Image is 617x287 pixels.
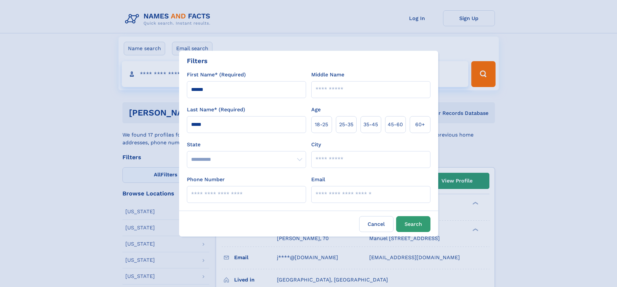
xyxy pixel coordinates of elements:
[415,121,425,128] span: 60+
[311,141,321,149] label: City
[187,56,208,66] div: Filters
[339,121,353,128] span: 25‑35
[363,121,378,128] span: 35‑45
[388,121,403,128] span: 45‑60
[311,71,344,79] label: Middle Name
[311,176,325,183] label: Email
[187,106,245,114] label: Last Name* (Required)
[187,176,225,183] label: Phone Number
[315,121,328,128] span: 18‑25
[187,71,246,79] label: First Name* (Required)
[187,141,306,149] label: State
[311,106,321,114] label: Age
[396,216,430,232] button: Search
[359,216,394,232] label: Cancel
